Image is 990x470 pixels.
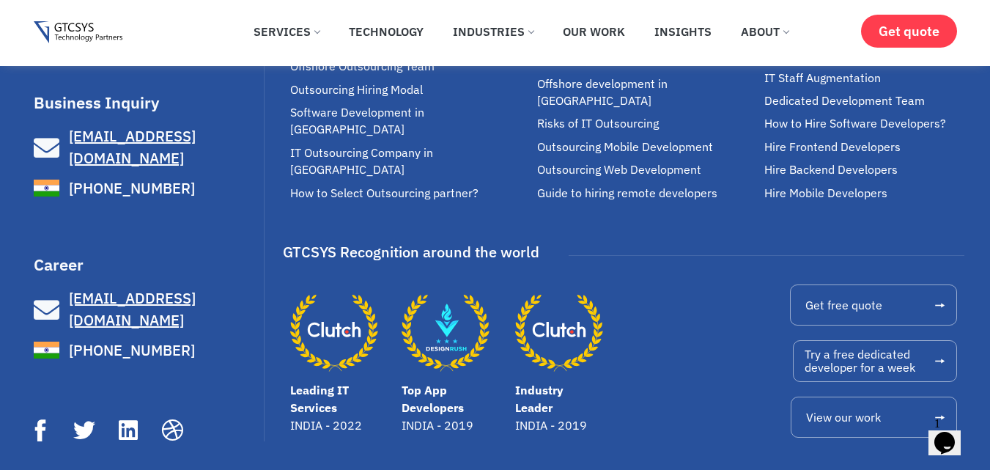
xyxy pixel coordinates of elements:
[290,185,479,202] span: How to Select Outsourcing partner?
[283,238,539,266] div: GTCSYS Recognition around the world
[537,76,757,110] a: Offshore development in [GEOGRAPHIC_DATA]
[552,15,636,48] a: Our Work
[65,339,195,361] span: [PHONE_NUMBER]
[928,411,975,455] iframe: chat widget
[69,288,196,330] span: [EMAIL_ADDRESS][DOMAIN_NAME]
[793,340,956,382] a: Try a free dedicateddeveloper for a week
[34,175,260,201] a: [PHONE_NUMBER]
[290,104,531,139] a: Software Development in [GEOGRAPHIC_DATA]
[34,337,260,363] a: [PHONE_NUMBER]
[290,383,349,415] a: Leading IT Services
[290,81,423,98] span: Outsourcing Hiring Modal
[806,411,881,423] span: View our work
[764,185,887,202] span: Hire Mobile Developers
[764,115,964,132] a: How to Hire Software Developers?
[764,92,964,109] a: Dedicated Development Team
[764,139,964,155] a: Hire Frontend Developers
[290,416,387,434] p: INDIA - 2022
[861,15,957,48] a: Get quote
[764,70,964,87] a: IT Staff Augmentation
[290,58,435,75] span: Offshore Outsourcing Team
[537,115,659,132] span: Risks of IT Outsourcing
[290,185,531,202] a: How to Select Outsourcing partner?
[764,115,946,132] span: How to Hire Software Developers?
[34,257,260,273] h3: Career
[537,139,713,155] span: Outsourcing Mobile Development
[34,125,260,169] a: [EMAIL_ADDRESS][DOMAIN_NAME]
[764,70,881,87] span: IT Staff Augmentation
[764,92,925,109] span: Dedicated Development Team
[290,81,531,98] a: Outsourcing Hiring Modal
[790,284,956,326] a: Get free quote
[65,177,195,199] span: [PHONE_NUMBER]
[537,161,757,178] a: Outsourcing Web Development
[643,15,723,48] a: Insights
[805,299,882,311] span: Get free quote
[537,185,757,202] a: Guide to hiring remote developers
[338,15,435,48] a: Technology
[290,144,531,179] a: IT Outsourcing Company in [GEOGRAPHIC_DATA]
[515,289,603,377] a: Industry Leader
[69,126,196,168] span: [EMAIL_ADDRESS][DOMAIN_NAME]
[764,139,901,155] span: Hire Frontend Developers
[243,15,330,48] a: Services
[805,348,915,374] span: Try a free dedicated developer for a week
[537,161,701,178] span: Outsourcing Web Development
[290,289,378,377] a: Leading IT Services
[791,397,956,438] a: View our work
[442,15,544,48] a: Industries
[402,289,490,377] a: Top App Developers
[34,287,260,331] a: [EMAIL_ADDRESS][DOMAIN_NAME]
[764,161,898,178] span: Hire Backend Developers
[34,21,122,44] img: Gtcsys logo
[402,383,464,415] a: Top App Developers
[764,185,964,202] a: Hire Mobile Developers
[537,185,717,202] span: Guide to hiring remote developers
[515,383,564,415] a: Industry Leader
[764,161,964,178] a: Hire Backend Developers
[537,115,757,132] a: Risks of IT Outsourcing
[537,139,757,155] a: Outsourcing Mobile Development
[402,416,500,434] p: INDIA - 2019
[879,23,939,39] span: Get quote
[34,95,260,111] h3: Business Inquiry
[730,15,799,48] a: About
[290,58,531,75] a: Offshore Outsourcing Team
[515,416,594,434] p: INDIA - 2019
